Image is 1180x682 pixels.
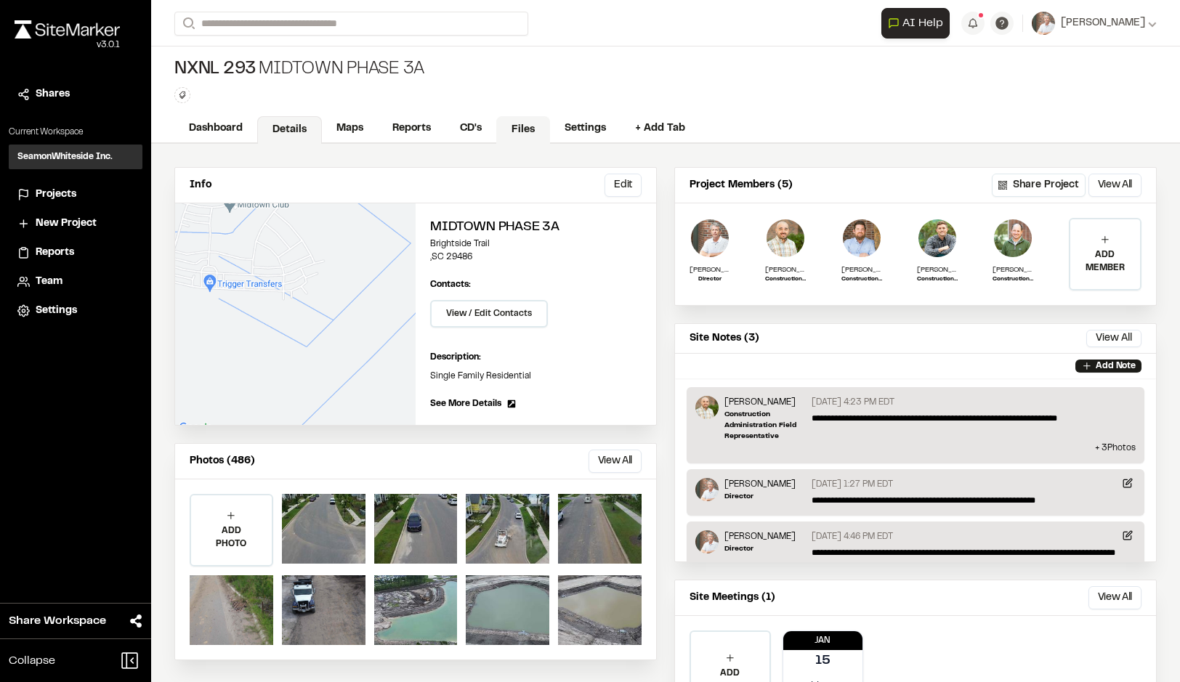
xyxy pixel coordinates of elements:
p: [DATE] 4:46 PM EDT [812,530,893,543]
button: Search [174,12,201,36]
a: Settings [17,303,134,319]
img: Donald Jones [695,530,719,553]
p: [DATE] 4:23 PM EDT [812,396,894,409]
a: Projects [17,187,134,203]
a: Settings [550,115,621,142]
span: AI Help [902,15,943,32]
a: Dashboard [174,115,257,142]
button: View All [1086,330,1141,347]
p: Add Note [1096,360,1136,373]
button: View All [1088,174,1141,197]
a: Reports [378,115,445,142]
p: Description: [430,351,642,364]
a: Details [257,116,322,144]
span: Shares [36,86,70,102]
p: Brightside Trail [430,238,642,251]
button: Share Project [992,174,1086,197]
p: 15 [815,651,831,671]
img: Sinuhe Perez [695,396,719,419]
img: Donald Jones [690,218,730,259]
p: + 3 Photo s [695,442,1136,455]
p: Director [724,491,796,502]
div: Open AI Assistant [881,8,955,38]
p: Construction Admin Team Leader [993,275,1033,284]
a: Shares [17,86,134,102]
p: [DATE] 1:27 PM EDT [812,478,893,491]
a: CD's [445,115,496,142]
span: Team [36,274,62,290]
p: Single Family Residential [430,370,642,383]
button: View All [589,450,642,473]
a: Team [17,274,134,290]
span: See More Details [430,397,501,410]
p: [PERSON_NAME] [765,264,806,275]
a: Reports [17,245,134,261]
div: Oh geez...please don't... [15,38,120,52]
p: [PERSON_NAME] [724,396,806,409]
span: NXNL 293 [174,58,256,81]
p: Site Notes (3) [690,330,759,346]
p: ADD MEMBER [1070,248,1140,275]
img: Donald Jones [695,478,719,501]
p: Director [690,275,730,284]
p: Construction Administration Field Representative [765,275,806,284]
span: Share Workspace [9,612,106,630]
a: New Project [17,216,134,232]
p: Current Workspace [9,126,142,139]
p: [PERSON_NAME] [993,264,1033,275]
button: View All [1088,586,1141,609]
h3: SeamonWhiteside Inc. [17,150,113,163]
img: Shawn Simons [841,218,882,259]
a: + Add Tab [621,115,700,142]
p: Site Meetings (1) [690,590,775,606]
img: Russell White [917,218,958,259]
img: rebrand.png [15,20,120,38]
a: Files [496,116,550,144]
p: Construction Administration Field Representative [724,409,806,442]
p: [PERSON_NAME] [724,530,796,543]
span: Settings [36,303,77,319]
div: Midtown Phase 3A [174,58,424,81]
p: Project Members (5) [690,177,793,193]
button: View / Edit Contacts [430,300,548,328]
button: Edit [605,174,642,197]
p: [PERSON_NAME] [841,264,882,275]
button: Edit Tags [174,87,190,103]
p: Contacts: [430,278,471,291]
p: Construction Admin Field Representative II [841,275,882,284]
a: Maps [322,115,378,142]
p: ADD PHOTO [191,524,272,551]
img: User [1032,12,1055,35]
img: Wayne Lee [993,218,1033,259]
span: Reports [36,245,74,261]
p: Director [724,543,796,554]
span: Projects [36,187,76,203]
p: Jan [783,634,863,647]
p: Info [190,177,211,193]
span: New Project [36,216,97,232]
h2: Midtown Phase 3A [430,218,642,238]
p: Construction Admin Field Project Coordinator [917,275,958,284]
p: , SC 29486 [430,251,642,264]
span: Collapse [9,652,55,670]
button: [PERSON_NAME] [1032,12,1157,35]
button: Open AI Assistant [881,8,950,38]
p: [PERSON_NAME] [690,264,730,275]
span: [PERSON_NAME] [1061,15,1145,31]
p: [PERSON_NAME] [724,478,796,491]
p: Photos (486) [190,453,255,469]
img: Sinuhe Perez [765,218,806,259]
p: [PERSON_NAME] [917,264,958,275]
